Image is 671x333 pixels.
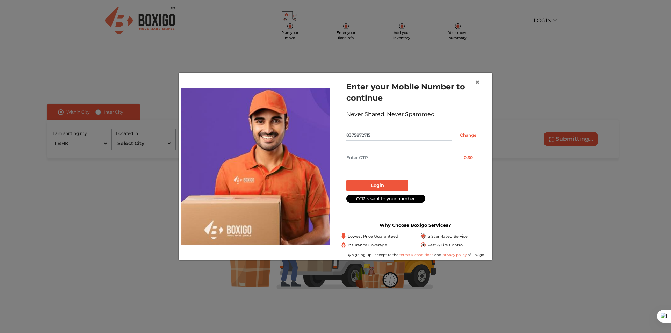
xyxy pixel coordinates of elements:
[181,88,330,245] img: relocation-img
[341,223,490,228] h3: Why Choose Boxigo Services?
[475,77,480,87] span: ×
[346,195,425,203] div: OTP is sent to your number.
[346,180,408,191] button: Login
[346,130,452,141] input: Mobile No
[346,152,452,163] input: Enter OTP
[441,253,468,257] a: privacy policy
[427,242,464,248] span: Pest & Fire Control
[341,252,490,258] div: By signing up I accept to the and of Boxigo
[452,152,484,163] button: 0:30
[427,233,468,239] span: 5 Star Rated Service
[346,110,484,118] div: Never Shared, Never Spammed
[348,233,398,239] span: Lowest Price Guaranteed
[452,130,484,141] input: Change
[346,81,484,103] h1: Enter your Mobile Number to continue
[399,253,434,257] a: terms & conditions
[348,242,387,248] span: Insurance Coverage
[469,73,485,92] button: Close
